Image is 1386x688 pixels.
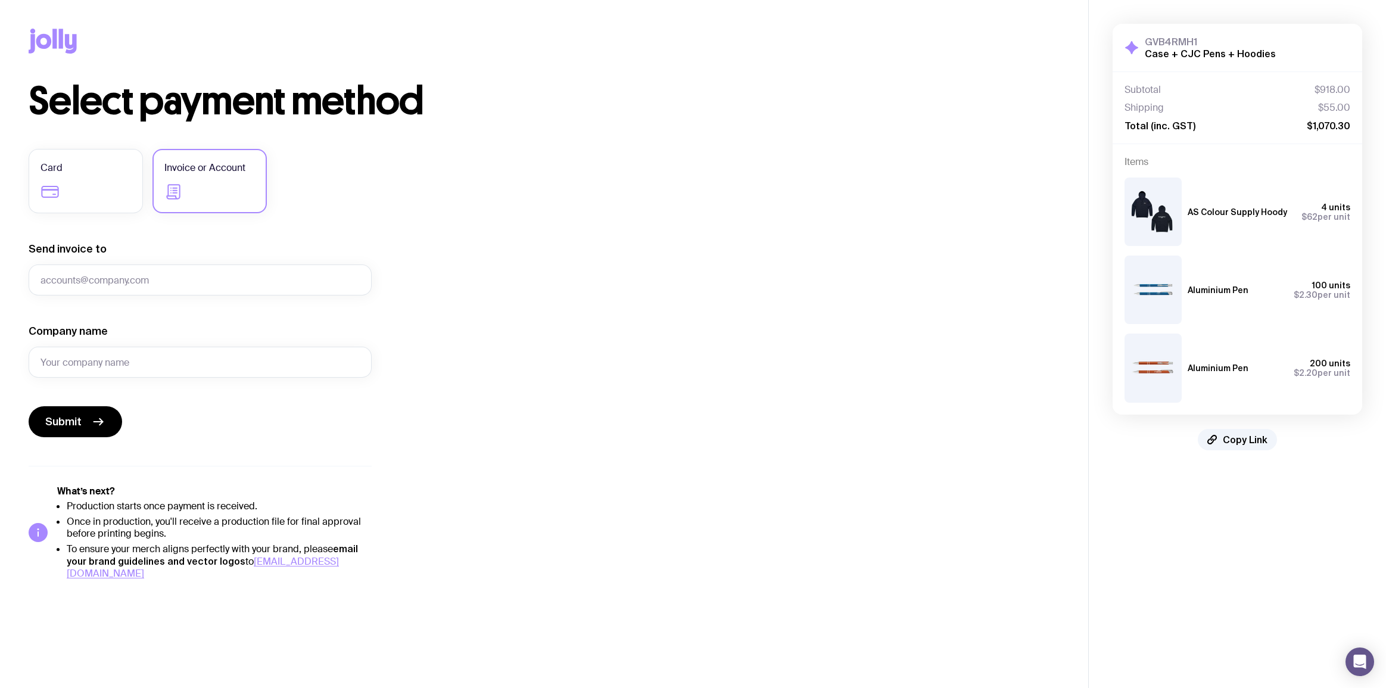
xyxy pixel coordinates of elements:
[1312,281,1350,290] span: 100 units
[1198,429,1277,450] button: Copy Link
[1223,434,1267,446] span: Copy Link
[67,500,372,512] li: Production starts once payment is received.
[29,406,122,437] button: Submit
[1294,368,1318,378] span: $2.20
[1307,120,1350,132] span: $1,070.30
[1301,212,1350,222] span: per unit
[1321,203,1350,212] span: 4 units
[29,242,107,256] label: Send invoice to
[1318,102,1350,114] span: $55.00
[29,264,372,295] input: accounts@company.com
[1294,290,1318,300] span: $2.30
[1294,290,1350,300] span: per unit
[41,161,63,175] span: Card
[29,347,372,378] input: Your company name
[1145,36,1276,48] h3: GVB4RMH1
[1188,207,1287,217] h3: AS Colour Supply Hoody
[1294,368,1350,378] span: per unit
[164,161,245,175] span: Invoice or Account
[67,555,339,580] a: [EMAIL_ADDRESS][DOMAIN_NAME]
[1125,102,1164,114] span: Shipping
[67,516,372,540] li: Once in production, you'll receive a production file for final approval before printing begins.
[29,82,1060,120] h1: Select payment method
[1301,212,1318,222] span: $62
[67,543,372,580] li: To ensure your merch aligns perfectly with your brand, please to
[1188,363,1248,373] h3: Aluminium Pen
[1125,84,1161,96] span: Subtotal
[57,485,372,497] h5: What’s next?
[1345,647,1374,676] div: Open Intercom Messenger
[1310,359,1350,368] span: 200 units
[45,415,82,429] span: Submit
[1125,156,1350,168] h4: Items
[1145,48,1276,60] h2: Case + CJC Pens + Hoodies
[1315,84,1350,96] span: $918.00
[29,324,108,338] label: Company name
[1188,285,1248,295] h3: Aluminium Pen
[1125,120,1195,132] span: Total (inc. GST)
